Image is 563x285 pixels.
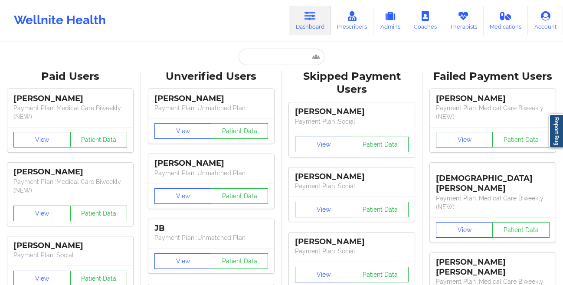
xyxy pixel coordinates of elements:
div: [PERSON_NAME] [295,237,409,247]
a: Coaches [407,6,443,35]
p: Payment Plan : Medical Care Biweekly (NEW) [436,194,550,211]
button: View [436,222,493,238]
button: Patient Data [492,132,550,147]
button: View [295,267,352,282]
button: Patient Data [211,123,268,139]
button: Patient Data [352,267,409,282]
button: Patient Data [352,202,409,217]
button: View [13,206,71,221]
div: Unverified Users [147,70,276,83]
p: Payment Plan : Unmatched Plan [154,169,268,177]
button: View [13,132,71,147]
button: View [436,132,493,147]
button: View [154,253,212,269]
a: Therapists [443,6,484,35]
button: Patient Data [70,206,128,221]
div: [PERSON_NAME] [436,94,550,104]
div: Skipped Payment Users [288,70,416,97]
div: [PERSON_NAME] [PERSON_NAME] [436,257,550,277]
a: Medications [484,6,528,35]
p: Payment Plan : Social [295,182,409,190]
div: [PERSON_NAME] [13,94,127,104]
div: [DEMOGRAPHIC_DATA][PERSON_NAME] [436,167,550,193]
button: Patient Data [70,132,128,147]
div: Failed Payment Users [429,70,557,83]
p: Payment Plan : Medical Care Biweekly (NEW) [13,177,127,195]
button: Patient Data [211,253,268,269]
button: View [154,188,212,204]
button: Patient Data [492,222,550,238]
p: Payment Plan : Social [13,251,127,259]
button: View [295,137,352,152]
a: Report Bug [549,114,563,148]
button: Patient Data [352,137,409,152]
a: Admins [373,6,407,35]
button: View [295,202,352,217]
p: Payment Plan : Unmatched Plan [154,233,268,242]
a: Dashboard [289,6,331,35]
div: [PERSON_NAME] [13,167,127,177]
div: [PERSON_NAME] [154,158,268,168]
div: JB [154,223,268,233]
p: Payment Plan : Medical Care Biweekly (NEW) [13,104,127,121]
div: [PERSON_NAME] [295,107,409,117]
div: [PERSON_NAME] [13,241,127,251]
button: Patient Data [211,188,268,204]
p: Payment Plan : Unmatched Plan [154,104,268,112]
p: Payment Plan : Social [295,117,409,126]
button: View [154,123,212,139]
div: Paid Users [6,70,135,83]
p: Payment Plan : Medical Care Biweekly (NEW) [436,104,550,121]
div: [PERSON_NAME] [154,94,268,104]
a: Account [528,6,563,35]
div: [PERSON_NAME] [295,172,409,182]
p: Payment Plan : Social [295,247,409,256]
a: Prescribers [331,6,374,35]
